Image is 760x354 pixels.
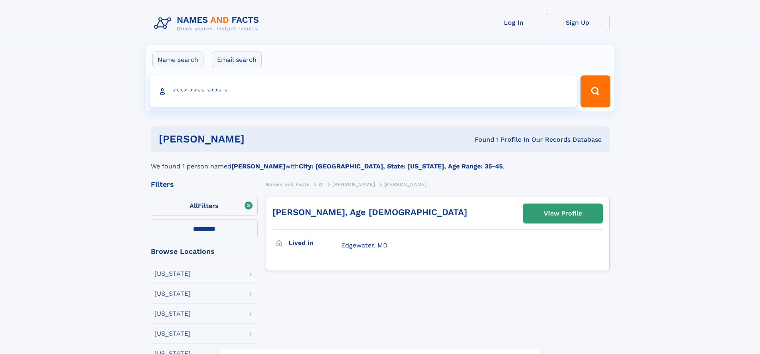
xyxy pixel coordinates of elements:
b: City: [GEOGRAPHIC_DATA], State: [US_STATE], Age Range: 35-45 [299,162,503,170]
span: [PERSON_NAME] [384,182,427,187]
span: All [190,202,198,210]
span: W [318,182,324,187]
div: Filters [151,181,258,188]
a: View Profile [523,204,602,223]
div: [US_STATE] [154,310,191,317]
div: Found 1 Profile In Our Records Database [359,135,602,144]
span: [PERSON_NAME] [332,182,375,187]
div: Browse Locations [151,248,258,255]
div: [US_STATE] [154,271,191,277]
a: [PERSON_NAME], Age [DEMOGRAPHIC_DATA] [272,207,467,217]
a: Log In [482,13,546,32]
label: Filters [151,197,258,216]
input: search input [150,75,577,107]
div: [US_STATE] [154,330,191,337]
span: Edgewater, MD [341,241,388,249]
a: W [318,179,324,189]
div: View Profile [544,204,582,223]
a: Sign Up [546,13,610,32]
button: Search Button [580,75,610,107]
label: Email search [212,51,262,68]
a: [PERSON_NAME] [332,179,375,189]
h3: Lived in [288,236,341,250]
label: Name search [152,51,203,68]
div: We found 1 person named with . [151,152,610,171]
b: [PERSON_NAME] [231,162,285,170]
h1: [PERSON_NAME] [159,134,360,144]
img: Logo Names and Facts [151,13,266,34]
a: Names and Facts [266,179,310,189]
div: [US_STATE] [154,291,191,297]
